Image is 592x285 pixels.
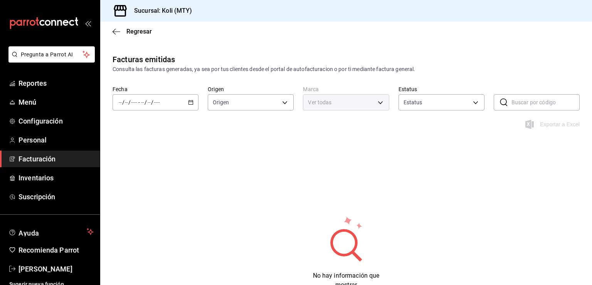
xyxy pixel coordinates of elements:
span: Recomienda Parrot [18,245,94,255]
label: Origen [208,87,294,92]
span: Estatus [404,98,422,106]
span: Inventarios [18,173,94,183]
a: Pregunta a Parrot AI [5,56,95,64]
input: -- [141,99,145,105]
label: Marca [303,87,389,92]
button: open_drawer_menu [85,20,91,26]
button: Regresar [113,28,152,35]
input: -- [124,99,128,105]
span: Configuración [18,116,94,126]
span: / [145,99,147,105]
span: Reportes [18,78,94,88]
span: Ver todas [308,98,331,106]
span: / [128,99,131,105]
input: ---- [131,99,138,105]
span: / [151,99,153,105]
span: [PERSON_NAME] [18,264,94,274]
input: Buscar por código [511,95,580,110]
span: Ayuda [18,227,84,236]
button: Pregunta a Parrot AI [8,46,95,63]
div: Consulta las facturas generadas, ya sea por tus clientes desde el portal de autofacturacion o por... [113,65,580,73]
input: ---- [153,99,160,105]
span: Facturación [18,154,94,164]
span: / [122,99,124,105]
span: Personal [18,135,94,145]
input: -- [118,99,122,105]
span: Menú [18,97,94,107]
span: Regresar [126,28,152,35]
span: - [138,99,140,105]
label: Estatus [399,87,484,92]
div: Facturas emitidas [113,54,175,65]
h3: Sucursal: Koli (MTY) [128,6,192,15]
input: -- [147,99,151,105]
span: Suscripción [18,192,94,202]
span: Origen [213,98,229,106]
span: Pregunta a Parrot AI [21,51,83,59]
label: Fecha [113,87,198,92]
